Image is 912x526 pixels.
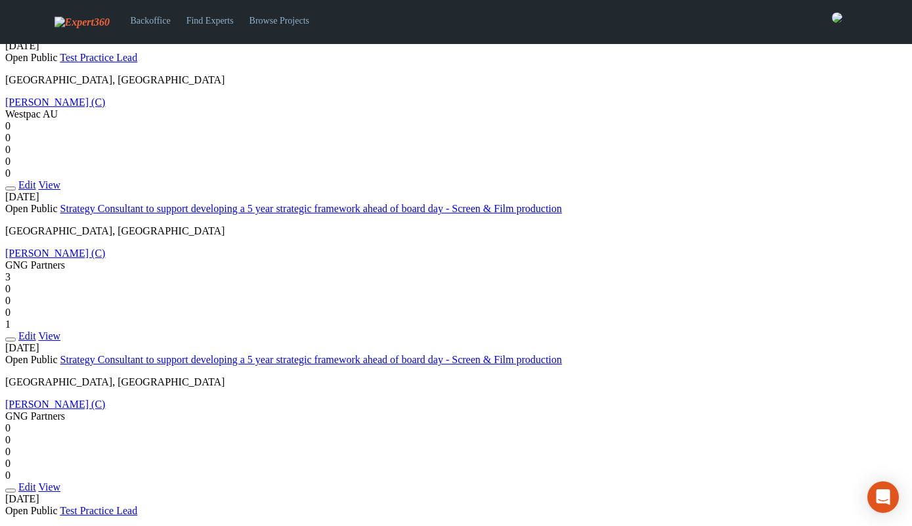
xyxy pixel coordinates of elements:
[5,203,28,214] span: Open
[5,399,105,410] a: [PERSON_NAME] (C)
[60,354,562,365] a: Strategy Consultant to support developing a 5 year strategic framework ahead of board day - Scree...
[18,330,36,341] a: Edit
[5,318,907,330] div: 1
[5,295,907,307] div: 0
[5,470,907,481] div: 0
[867,481,899,513] div: Open Intercom Messenger
[60,52,137,63] a: Test Practice Lead
[5,191,907,203] div: [DATE]
[5,40,907,52] div: [DATE]
[5,132,907,144] div: 0
[5,108,907,120] div: Westpac AU
[18,481,36,493] a: Edit
[5,156,907,167] div: 0
[5,283,907,295] div: 0
[54,16,110,28] img: Expert360
[5,74,907,86] p: [GEOGRAPHIC_DATA], [GEOGRAPHIC_DATA]
[5,225,907,237] p: [GEOGRAPHIC_DATA], [GEOGRAPHIC_DATA]
[60,203,562,214] a: Strategy Consultant to support developing a 5 year strategic framework ahead of board day - Scree...
[5,446,907,458] div: 0
[5,259,907,271] div: GNG Partners
[5,410,907,422] div: GNG Partners
[5,167,907,179] div: 0
[5,505,28,516] span: Open
[5,493,907,505] div: [DATE]
[5,376,907,388] p: [GEOGRAPHIC_DATA], [GEOGRAPHIC_DATA]
[5,422,907,434] div: 0
[5,120,907,132] div: 0
[5,434,907,446] div: 0
[5,52,28,63] span: Open
[60,505,137,516] a: Test Practice Lead
[832,12,842,23] img: 0421c9a1-ac87-4857-a63f-b59ed7722763-normal.jpeg
[18,179,36,190] a: Edit
[5,248,105,259] a: [PERSON_NAME] (C)
[38,330,60,341] a: View
[5,307,907,318] div: 0
[5,458,907,470] div: 0
[38,481,60,493] a: View
[5,144,907,156] div: 0
[5,271,907,283] div: 3
[5,342,907,354] div: [DATE]
[5,354,28,365] span: Open
[31,203,58,214] span: Public
[5,97,105,108] a: [PERSON_NAME] (C)
[38,179,60,190] a: View
[31,52,58,63] span: Public
[31,354,58,365] span: Public
[31,505,58,516] span: Public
